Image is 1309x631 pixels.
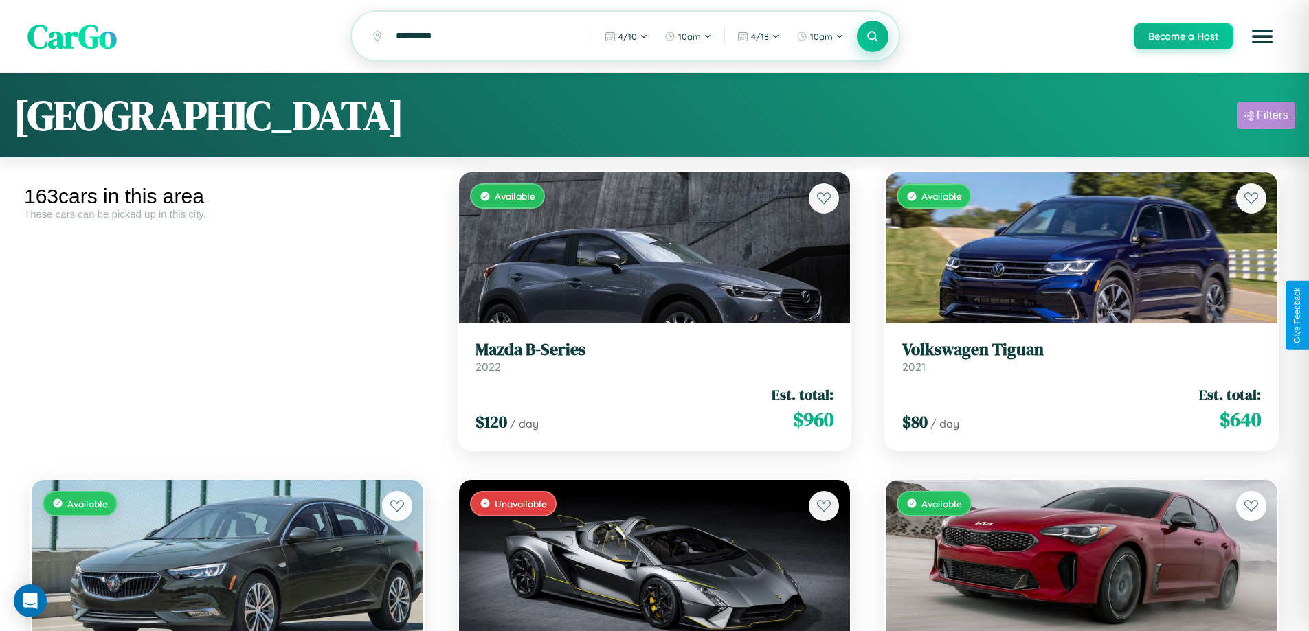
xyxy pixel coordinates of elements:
button: 4/10 [598,25,655,47]
span: 2022 [476,360,501,374]
button: 10am [658,25,719,47]
span: 10am [678,31,701,42]
a: Mazda B-Series2022 [476,340,834,374]
span: 4 / 10 [618,31,637,42]
span: Est. total: [1199,385,1261,404]
div: 163 cars in this area [24,185,431,208]
span: Available [67,498,108,509]
h3: Volkswagen Tiguan [902,340,1261,360]
span: $ 960 [793,406,833,433]
button: Become a Host [1134,23,1233,49]
span: / day [510,417,539,431]
div: Give Feedback [1293,288,1302,343]
span: Available [495,190,535,202]
span: / day [930,417,959,431]
span: $ 80 [902,411,928,433]
h1: [GEOGRAPHIC_DATA] [14,87,404,144]
div: These cars can be picked up in this city. [24,208,431,220]
span: Unavailable [495,498,547,509]
div: Filters [1257,108,1288,122]
span: $ 640 [1220,406,1261,433]
div: Open Intercom Messenger [14,584,47,617]
span: 10am [810,31,833,42]
span: Available [921,498,962,509]
h3: Mazda B-Series [476,340,834,360]
button: Open menu [1243,17,1282,56]
a: Volkswagen Tiguan2021 [902,340,1261,374]
span: Available [921,190,962,202]
span: 2021 [902,360,926,374]
span: CarGo [27,14,117,59]
button: 4/18 [730,25,787,47]
span: 4 / 18 [751,31,769,42]
button: Filters [1237,102,1295,129]
span: Est. total: [772,385,833,404]
span: $ 120 [476,411,507,433]
button: 10am [790,25,851,47]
